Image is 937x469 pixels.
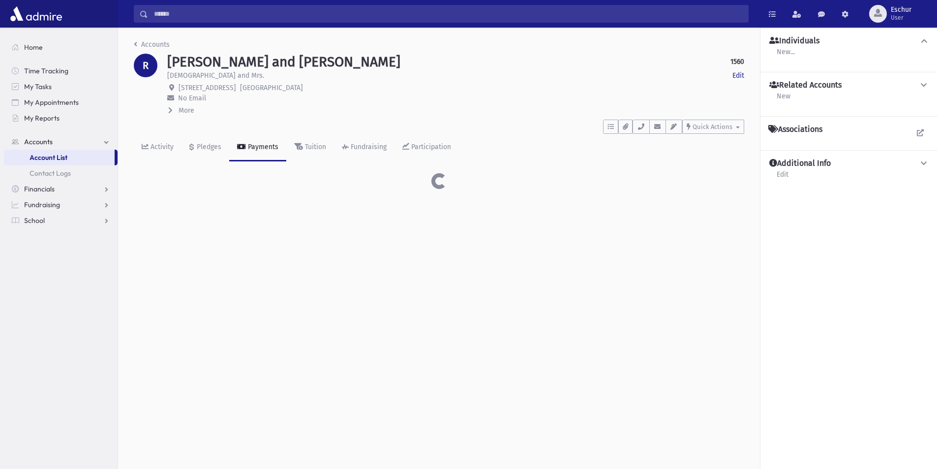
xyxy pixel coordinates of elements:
[30,169,71,178] span: Contact Logs
[167,54,400,70] h1: [PERSON_NAME] and [PERSON_NAME]
[769,80,842,91] h4: Related Accounts
[134,40,170,49] a: Accounts
[334,134,394,161] a: Fundraising
[30,153,67,162] span: Account List
[24,82,52,91] span: My Tasks
[24,216,45,225] span: School
[134,134,181,161] a: Activity
[769,36,819,46] h4: Individuals
[181,134,229,161] a: Pledges
[768,125,822,134] h4: Associations
[179,84,236,92] span: [STREET_ADDRESS]
[134,54,157,77] div: R
[732,70,744,81] a: Edit
[409,143,451,151] div: Participation
[394,134,459,161] a: Participation
[891,14,911,22] span: User
[776,91,791,108] a: New
[4,150,115,165] a: Account List
[4,110,118,126] a: My Reports
[730,57,744,67] strong: 1560
[768,158,929,169] button: Additional Info
[4,63,118,79] a: Time Tracking
[178,94,206,102] span: No Email
[24,98,79,107] span: My Appointments
[682,120,744,134] button: Quick Actions
[240,84,303,92] span: [GEOGRAPHIC_DATA]
[246,143,278,151] div: Payments
[8,4,64,24] img: AdmirePro
[134,39,170,54] nav: breadcrumb
[24,185,55,193] span: Financials
[4,197,118,213] a: Fundraising
[769,158,831,169] h4: Additional Info
[303,143,326,151] div: Tuition
[693,123,732,130] span: Quick Actions
[148,5,748,23] input: Search
[24,114,60,123] span: My Reports
[891,6,911,14] span: Eschur
[167,105,195,116] button: More
[4,181,118,197] a: Financials
[4,79,118,94] a: My Tasks
[4,213,118,228] a: School
[149,143,174,151] div: Activity
[24,200,60,209] span: Fundraising
[179,106,194,115] span: More
[195,143,221,151] div: Pledges
[4,39,118,55] a: Home
[286,134,334,161] a: Tuition
[768,80,929,91] button: Related Accounts
[167,70,264,81] p: [DEMOGRAPHIC_DATA] and Mrs.
[4,165,118,181] a: Contact Logs
[776,169,789,187] a: Edit
[349,143,387,151] div: Fundraising
[4,134,118,150] a: Accounts
[4,94,118,110] a: My Appointments
[24,66,68,75] span: Time Tracking
[768,36,929,46] button: Individuals
[229,134,286,161] a: Payments
[776,46,795,64] a: New...
[24,137,53,146] span: Accounts
[24,43,43,52] span: Home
